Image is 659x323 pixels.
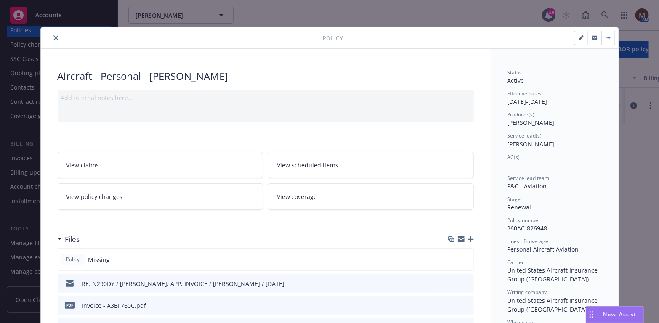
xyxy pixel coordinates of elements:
span: Policy [65,256,82,263]
span: Carrier [508,259,524,266]
div: Drag to move [586,307,597,323]
span: [PERSON_NAME] [508,119,555,127]
span: [PERSON_NAME] [508,140,555,148]
div: Add internal notes here... [61,93,470,102]
span: Status [508,69,522,76]
button: Nova Assist [586,306,644,323]
span: View claims [66,161,99,169]
span: Nova Assist [603,311,637,318]
span: View policy changes [66,192,123,201]
span: Producer(s) [508,111,535,118]
a: View claims [58,152,263,178]
span: 360AC-826948 [508,224,547,232]
a: View policy changes [58,183,263,210]
h3: Files [65,234,80,245]
span: AC(s) [508,154,520,161]
button: preview file [463,301,470,310]
div: RE: N290DY / [PERSON_NAME], APP, INVOICE / [PERSON_NAME] / [DATE] [82,279,285,288]
button: close [51,33,61,43]
span: Policy number [508,217,541,224]
span: View coverage [277,192,317,201]
a: View coverage [268,183,474,210]
span: United States Aircraft Insurance Group ([GEOGRAPHIC_DATA]) [508,297,600,313]
span: Effective dates [508,90,542,97]
button: download file [449,301,456,310]
span: Service lead(s) [508,132,542,139]
span: Policy [323,34,343,42]
span: Active [508,77,524,85]
a: View scheduled items [268,152,474,178]
span: Personal Aircraft Aviation [508,245,579,253]
div: Invoice - A3BF760C.pdf [82,301,146,310]
button: preview file [463,279,470,288]
div: Aircraft - Personal - [PERSON_NAME] [58,69,474,83]
span: Renewal [508,203,531,211]
div: [DATE] - [DATE] [508,90,602,106]
span: pdf [65,302,75,308]
span: Writing company [508,289,547,296]
span: Stage [508,196,521,203]
div: Files [58,234,80,245]
span: P&C - Aviation [508,182,547,190]
span: United States Aircraft Insurance Group ([GEOGRAPHIC_DATA]) [508,266,600,283]
button: download file [449,279,456,288]
span: Missing [88,255,110,264]
span: View scheduled items [277,161,338,169]
span: Service lead team [508,175,550,182]
span: Lines of coverage [508,238,549,245]
span: - [508,161,510,169]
